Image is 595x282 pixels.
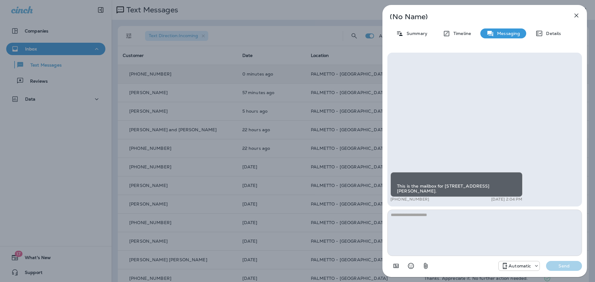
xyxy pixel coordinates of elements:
p: (No Name) [390,14,559,19]
button: Select an emoji [405,260,417,272]
p: Messaging [494,31,520,36]
p: [DATE] 2:04 PM [491,197,522,202]
img: twilio-download [397,176,402,180]
p: Automatic [509,263,531,268]
p: Details [543,31,561,36]
button: Add in a premade template [390,260,402,272]
p: [PHONE_NUMBER] [390,197,429,202]
div: This is the mailbox for [STREET_ADDRESS][PERSON_NAME]. [390,171,522,197]
p: Summary [403,31,427,36]
p: Timeline [450,31,471,36]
